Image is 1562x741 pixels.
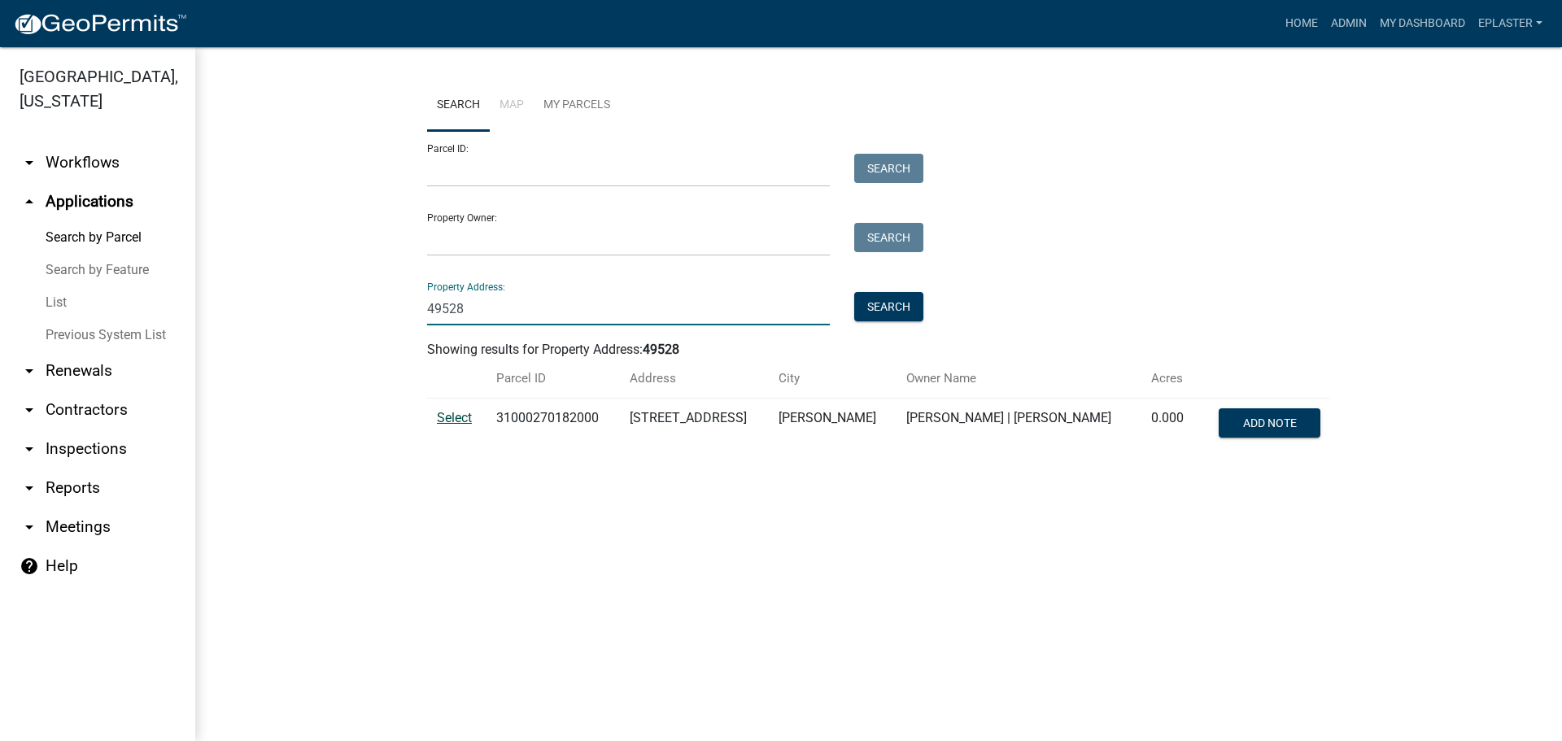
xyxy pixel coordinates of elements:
[20,439,39,459] i: arrow_drop_down
[1242,416,1296,429] span: Add Note
[20,153,39,172] i: arrow_drop_down
[534,80,620,132] a: My Parcels
[427,340,1330,360] div: Showing results for Property Address:
[486,360,620,398] th: Parcel ID
[1324,8,1373,39] a: Admin
[20,478,39,498] i: arrow_drop_down
[437,410,472,425] a: Select
[20,517,39,537] i: arrow_drop_down
[20,400,39,420] i: arrow_drop_down
[769,360,897,398] th: City
[854,154,923,183] button: Search
[897,360,1141,398] th: Owner Name
[1373,8,1472,39] a: My Dashboard
[20,361,39,381] i: arrow_drop_down
[620,360,769,398] th: Address
[854,223,923,252] button: Search
[1219,408,1320,438] button: Add Note
[20,556,39,576] i: help
[643,342,679,357] strong: 49528
[854,292,923,321] button: Search
[1141,360,1198,398] th: Acres
[486,399,620,452] td: 31000270182000
[769,399,897,452] td: [PERSON_NAME]
[620,399,769,452] td: [STREET_ADDRESS]
[20,192,39,211] i: arrow_drop_up
[427,80,490,132] a: Search
[897,399,1141,452] td: [PERSON_NAME] | [PERSON_NAME]
[1141,399,1198,452] td: 0.000
[1279,8,1324,39] a: Home
[1472,8,1549,39] a: eplaster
